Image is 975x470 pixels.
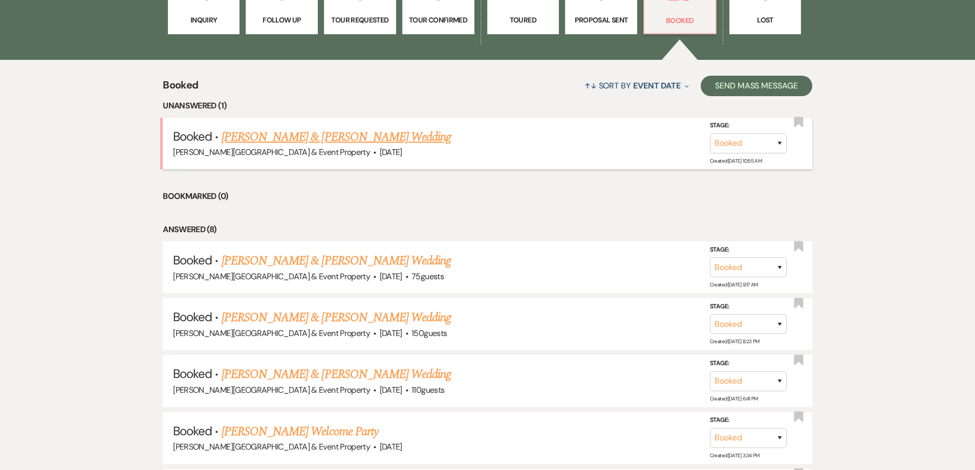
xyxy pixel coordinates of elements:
span: Created: [DATE] 3:34 PM [710,452,760,459]
p: Tour Requested [331,14,389,26]
span: [PERSON_NAME][GEOGRAPHIC_DATA] & Event Property [173,328,370,339]
li: Bookmarked (0) [163,190,812,203]
li: Answered (8) [163,223,812,236]
a: [PERSON_NAME] & [PERSON_NAME] Wedding [222,252,451,270]
span: [PERSON_NAME][GEOGRAPHIC_DATA] & Event Property [173,385,370,395]
span: [DATE] [380,328,402,339]
span: 110 guests [411,385,444,395]
button: Sort By Event Date [580,72,693,99]
span: 150 guests [411,328,447,339]
span: [DATE] [380,147,402,158]
label: Stage: [710,358,787,369]
span: ↑↓ [584,80,597,91]
span: Created: [DATE] 6:41 PM [710,395,758,402]
button: Send Mass Message [701,76,812,96]
label: Stage: [710,120,787,131]
span: Booked [173,252,212,268]
label: Stage: [710,244,787,256]
a: [PERSON_NAME] & [PERSON_NAME] Wedding [222,365,451,384]
p: Lost [736,14,795,26]
span: [PERSON_NAME][GEOGRAPHIC_DATA] & Event Property [173,147,370,158]
p: Proposal Sent [572,14,631,26]
span: [PERSON_NAME][GEOGRAPHIC_DATA] & Event Property [173,441,370,452]
p: Booked [651,15,709,26]
span: Created: [DATE] 10:55 AM [710,158,762,164]
li: Unanswered (1) [163,99,812,113]
p: Toured [494,14,553,26]
label: Stage: [710,301,787,312]
span: [DATE] [380,271,402,282]
span: Booked [173,366,212,382]
span: Booked [173,423,212,439]
a: [PERSON_NAME] & [PERSON_NAME] Wedding [222,308,451,327]
span: Booked [173,128,212,144]
p: Follow Up [252,14,311,26]
span: [PERSON_NAME][GEOGRAPHIC_DATA] & Event Property [173,271,370,282]
span: Booked [173,309,212,325]
span: Event Date [633,80,681,91]
p: Tour Confirmed [409,14,468,26]
span: Created: [DATE] 9:17 AM [710,281,758,288]
span: [DATE] [380,441,402,452]
a: [PERSON_NAME] Welcome Party [222,422,378,441]
span: [DATE] [380,385,402,395]
span: 75 guests [411,271,444,282]
span: Booked [163,77,198,99]
a: [PERSON_NAME] & [PERSON_NAME] Wedding [222,128,451,146]
span: Created: [DATE] 8:23 PM [710,338,760,345]
label: Stage: [710,415,787,426]
p: Inquiry [175,14,233,26]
